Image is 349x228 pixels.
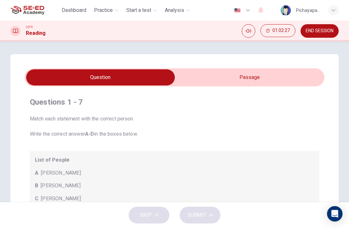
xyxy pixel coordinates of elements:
b: A-D [85,131,94,137]
img: en [233,8,241,13]
span: List of People [35,156,314,164]
span: Start a test [126,6,151,14]
span: B [35,182,38,190]
a: SE-ED Academy logo [10,4,59,17]
span: 01:02:27 [272,28,290,33]
span: Practice [94,6,113,14]
div: Hide [260,24,295,38]
h4: Questions 1 - 7 [30,97,319,107]
button: Dashboard [59,5,89,16]
span: Dashboard [62,6,86,14]
div: Mute [242,24,255,38]
button: Analysis [162,5,193,16]
img: SE-ED Academy logo [10,4,44,17]
div: Pichayapa Thongtan [296,6,321,14]
button: 01:02:27 [260,24,295,37]
h1: Reading [26,29,46,37]
span: A [35,169,38,177]
button: END SESSION [301,24,339,38]
div: Open Intercom Messenger [327,206,343,222]
img: Profile picture [280,5,291,15]
span: [PERSON_NAME] [41,182,80,190]
span: [PERSON_NAME] [41,169,81,177]
button: Practice [91,5,121,16]
span: [PERSON_NAME] [41,195,81,203]
span: Match each statement with the correct person. Write the correct answer in the boxes below. [30,115,319,138]
span: CEFR [26,25,33,29]
button: Start a test [124,5,160,16]
span: C [35,195,38,203]
span: END SESSION [306,28,333,34]
span: Analysis [165,6,184,14]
